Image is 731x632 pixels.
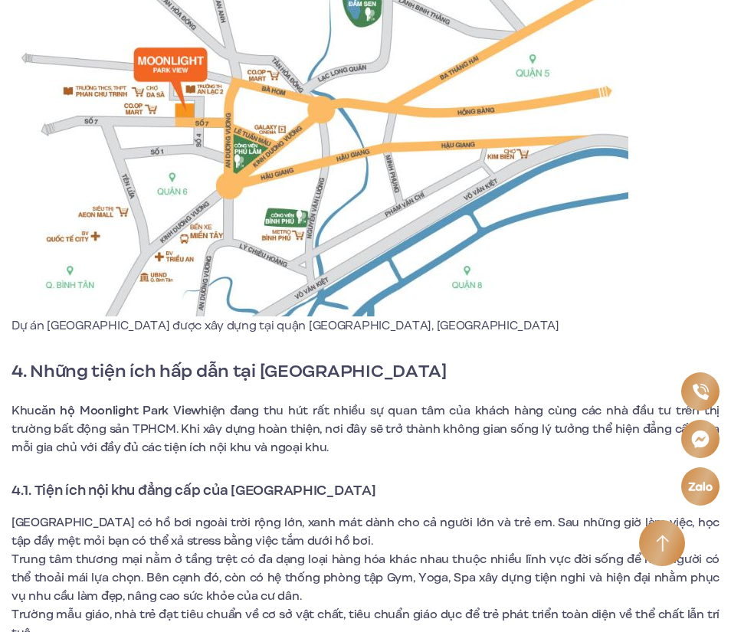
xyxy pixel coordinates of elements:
[687,482,713,491] img: Zalo icon
[34,402,75,419] b: căn hộ
[656,535,669,552] img: Arrow icon
[80,402,201,419] b: Moonlight Park View
[11,402,720,456] span: hiện đang thu hút rất nhiều sự quan tâm của khách hàng cùng các nhà đầu tư trên thị trường bất độ...
[11,551,720,604] span: Trung tâm thương mại nằm ở tầng trệt có đa dạng loại hàng hóa khác nhau thuộc nhiều lĩnh vực đời ...
[691,430,710,448] img: Messenger icon
[11,358,447,384] strong: 4. Những tiện ích hấp dẫn tại [GEOGRAPHIC_DATA]
[11,480,375,500] strong: 4.1. Tiện ích nội khu đẳng cấp của [GEOGRAPHIC_DATA]
[11,316,632,335] p: Dự án [GEOGRAPHIC_DATA] được xây dựng tại quận [GEOGRAPHIC_DATA], [GEOGRAPHIC_DATA]
[11,514,720,549] span: [GEOGRAPHIC_DATA] có hồ bơi ngoài trời rộng lớn, xanh mát dành cho cả người lớn và trẻ em. Sau nh...
[11,402,34,419] span: Khu
[692,384,708,400] img: Phone icon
